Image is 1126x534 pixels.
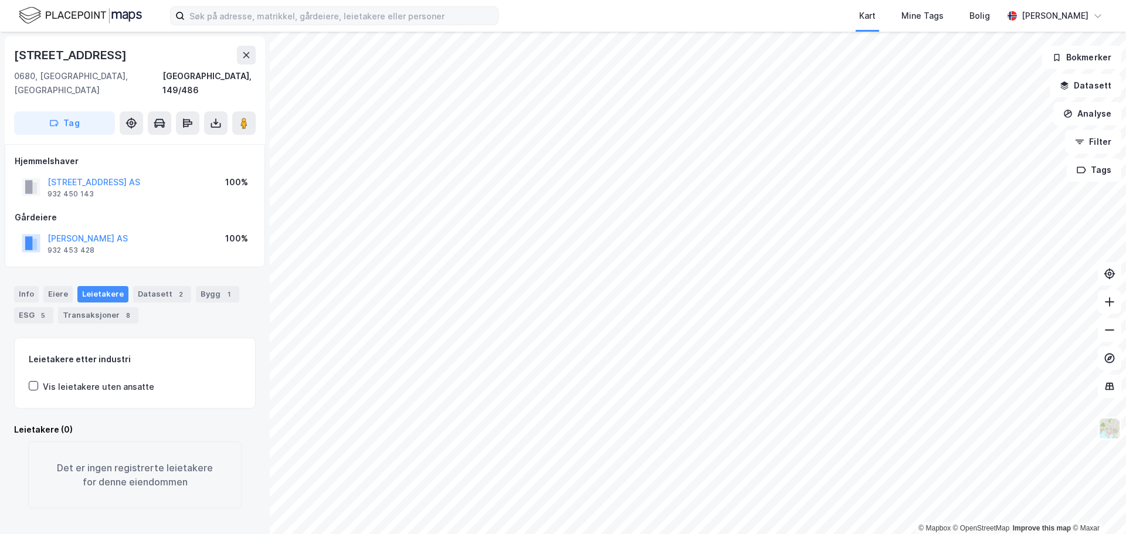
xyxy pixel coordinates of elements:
[225,175,248,189] div: 100%
[14,69,162,97] div: 0680, [GEOGRAPHIC_DATA], [GEOGRAPHIC_DATA]
[225,232,248,246] div: 100%
[14,307,53,324] div: ESG
[1067,478,1126,534] iframe: Chat Widget
[1053,102,1121,125] button: Analyse
[133,286,191,302] div: Datasett
[223,288,235,300] div: 1
[15,210,255,225] div: Gårdeiere
[1022,9,1088,23] div: [PERSON_NAME]
[37,309,49,321] div: 5
[162,69,256,97] div: [GEOGRAPHIC_DATA], 149/486
[19,5,142,26] img: logo.f888ab2527a4732fd821a326f86c7f29.svg
[196,286,239,302] div: Bygg
[1042,46,1121,69] button: Bokmerker
[953,524,1010,532] a: OpenStreetMap
[58,307,138,324] div: Transaksjoner
[43,286,73,302] div: Eiere
[859,9,876,23] div: Kart
[48,189,94,199] div: 932 450 143
[175,288,186,300] div: 2
[77,286,128,302] div: Leietakere
[1098,417,1121,440] img: Z
[15,154,255,168] div: Hjemmelshaver
[185,7,498,25] input: Søk på adresse, matrikkel, gårdeiere, leietakere eller personer
[14,111,115,135] button: Tag
[14,423,256,437] div: Leietakere (0)
[48,246,94,255] div: 932 453 428
[969,9,990,23] div: Bolig
[14,286,39,302] div: Info
[1067,158,1121,182] button: Tags
[901,9,944,23] div: Mine Tags
[29,352,241,366] div: Leietakere etter industri
[1067,478,1126,534] div: Kontrollprogram for chat
[1065,130,1121,154] button: Filter
[1013,524,1071,532] a: Improve this map
[28,441,242,508] div: Det er ingen registrerte leietakere for denne eiendommen
[1050,74,1121,97] button: Datasett
[43,380,154,394] div: Vis leietakere uten ansatte
[14,46,129,64] div: [STREET_ADDRESS]
[122,309,134,321] div: 8
[918,524,951,532] a: Mapbox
